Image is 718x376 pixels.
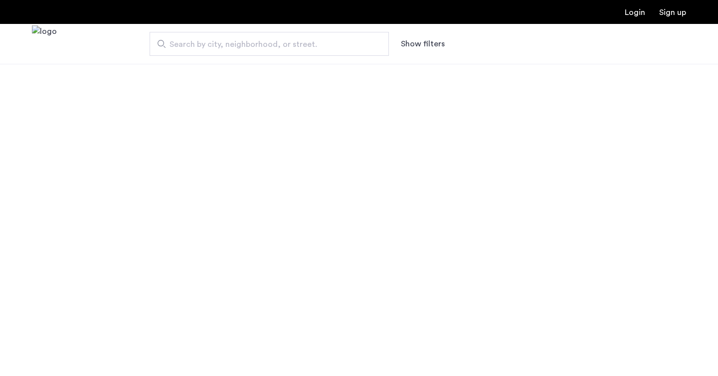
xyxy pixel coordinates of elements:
a: Cazamio Logo [32,25,57,63]
button: Show or hide filters [401,38,445,50]
img: logo [32,25,57,63]
a: Login [625,8,645,16]
a: Registration [659,8,686,16]
input: Apartment Search [150,32,389,56]
span: Search by city, neighborhood, or street. [170,38,361,50]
